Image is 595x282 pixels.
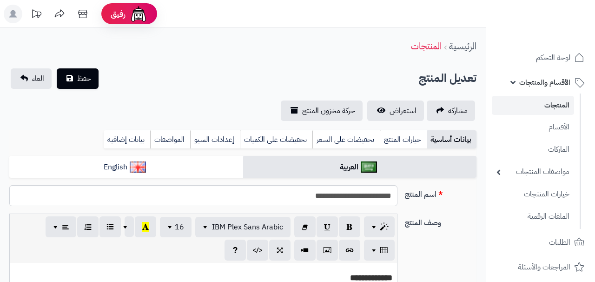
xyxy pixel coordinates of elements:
[150,130,190,149] a: المواصفات
[536,51,570,64] span: لوحة التحكم
[160,217,192,237] button: 16
[411,39,442,53] a: المنتجات
[492,162,574,182] a: مواصفات المنتجات
[449,39,476,53] a: الرئيسية
[401,185,480,200] label: اسم المنتج
[240,130,312,149] a: تخفيضات على الكميات
[195,217,291,237] button: IBM Plex Sans Arabic
[492,256,589,278] a: المراجعات والأسئلة
[212,222,283,233] span: IBM Plex Sans Arabic
[427,101,475,121] a: مشاركه
[32,73,44,84] span: الغاء
[492,117,574,137] a: الأقسام
[519,76,570,89] span: الأقسام والمنتجات
[302,105,355,116] span: حركة مخزون المنتج
[390,105,416,116] span: استعراض
[549,236,570,249] span: الطلبات
[312,130,380,149] a: تخفيضات على السعر
[25,5,48,26] a: تحديثات المنصة
[380,130,427,149] a: خيارات المنتج
[361,161,377,173] img: العربية
[492,207,574,227] a: الملفات الرقمية
[175,222,184,233] span: 16
[427,130,476,149] a: بيانات أساسية
[190,130,240,149] a: إعدادات السيو
[492,47,589,69] a: لوحة التحكم
[518,261,570,274] span: المراجعات والأسئلة
[11,68,52,89] a: الغاء
[492,140,574,160] a: الماركات
[129,5,148,23] img: ai-face.png
[111,8,126,20] span: رفيق
[281,101,363,121] a: حركة مخزون المنتج
[243,156,477,179] a: العربية
[130,161,146,173] img: English
[532,26,586,46] img: logo-2.png
[77,73,91,84] span: حفظ
[104,130,150,149] a: بيانات إضافية
[448,105,468,116] span: مشاركه
[57,68,99,89] button: حفظ
[367,101,424,121] a: استعراض
[492,184,574,204] a: خيارات المنتجات
[419,69,476,88] h2: تعديل المنتج
[492,231,589,254] a: الطلبات
[492,96,574,115] a: المنتجات
[9,156,243,179] a: English
[401,214,480,228] label: وصف المنتج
